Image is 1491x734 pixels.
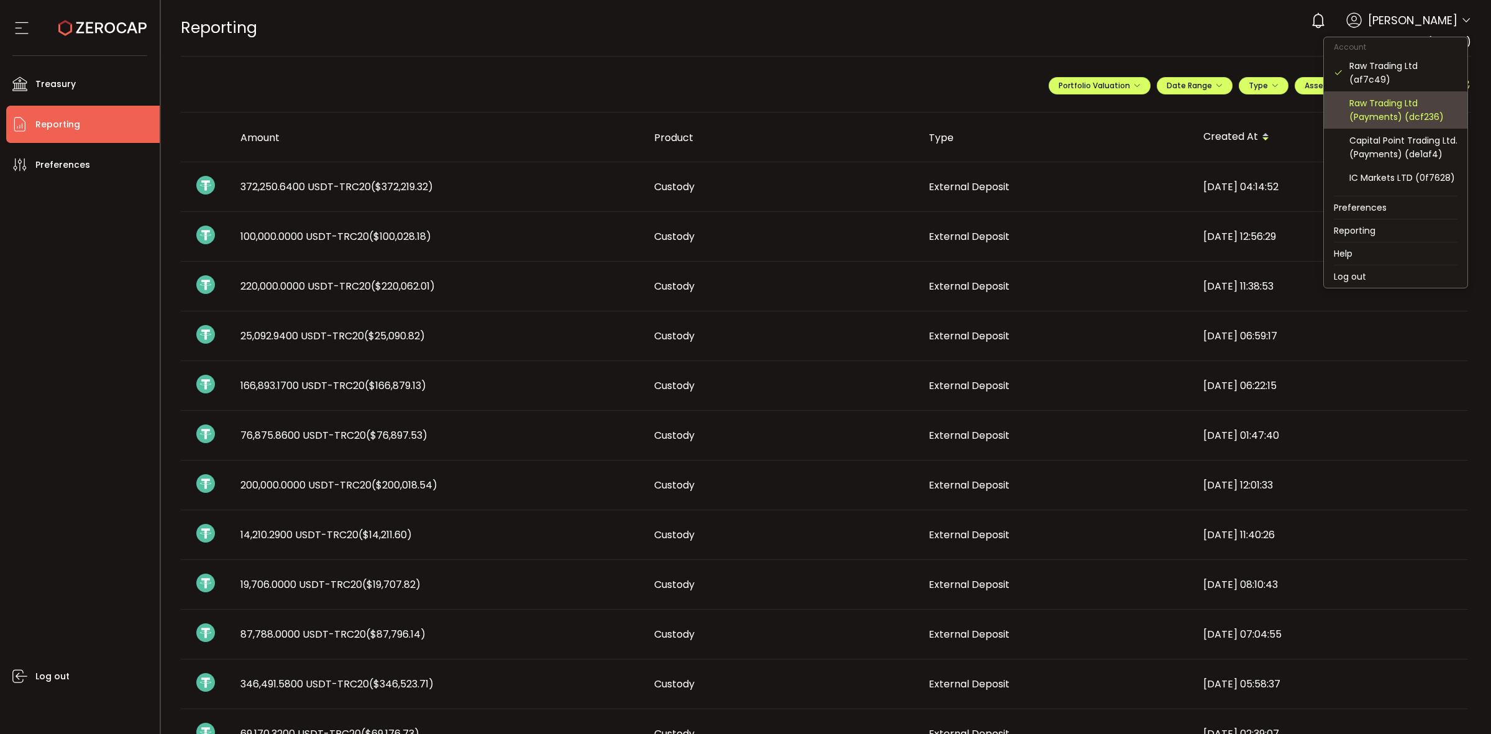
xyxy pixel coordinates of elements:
[196,524,215,543] img: usdt_portfolio.svg
[196,226,215,244] img: usdt_portfolio.svg
[1193,677,1468,691] div: [DATE] 05:58:37
[240,180,433,194] span: 372,250.6400 USDT-TRC20
[362,577,421,592] span: ($19,707.82)
[1193,229,1468,244] div: [DATE] 12:56:29
[1349,59,1457,86] div: Raw Trading Ltd (af7c49)
[1239,77,1288,94] button: Type
[1167,80,1223,91] span: Date Range
[35,667,70,686] span: Log out
[1324,265,1467,288] li: Log out
[1049,77,1151,94] button: Portfolio Valuation
[1193,279,1468,293] div: [DATE] 11:38:53
[929,180,1010,194] span: External Deposit
[240,478,437,492] span: 200,000.0000 USDT-TRC20
[1324,42,1376,52] span: Account
[1347,35,1471,49] span: Raw Trading Ltd (af7c49)
[196,623,215,642] img: usdt_portfolio.svg
[1295,77,1347,94] button: Asset
[1349,96,1457,124] div: Raw Trading Ltd (Payments) (dcf236)
[240,329,425,343] span: 25,092.9400 USDT-TRC20
[196,673,215,692] img: usdt_portfolio.svg
[196,474,215,493] img: usdt_portfolio.svg
[196,176,215,195] img: usdt_portfolio.svg
[35,116,80,134] span: Reporting
[929,329,1010,343] span: External Deposit
[1193,577,1468,592] div: [DATE] 08:10:43
[240,428,427,443] span: 76,875.8600 USDT-TRC20
[196,275,215,294] img: usdt_portfolio.svg
[929,677,1010,691] span: External Deposit
[654,378,695,393] span: Custody
[1193,478,1468,492] div: [DATE] 12:01:33
[240,229,431,244] span: 100,000.0000 USDT-TRC20
[371,180,433,194] span: ($372,219.32)
[654,428,695,443] span: Custody
[230,131,644,145] div: Amount
[929,378,1010,393] span: External Deposit
[1193,528,1468,542] div: [DATE] 11:40:26
[1059,80,1141,91] span: Portfolio Valuation
[240,627,426,641] span: 87,788.0000 USDT-TRC20
[240,378,426,393] span: 166,893.1700 USDT-TRC20
[929,279,1010,293] span: External Deposit
[654,478,695,492] span: Custody
[369,229,431,244] span: ($100,028.18)
[644,131,919,145] div: Product
[1193,329,1468,343] div: [DATE] 06:59:17
[240,279,435,293] span: 220,000.0000 USDT-TRC20
[1324,219,1467,242] li: Reporting
[1193,428,1468,443] div: [DATE] 01:47:40
[240,577,421,592] span: 19,706.0000 USDT-TRC20
[1193,180,1468,194] div: [DATE] 04:14:52
[654,229,695,244] span: Custody
[929,528,1010,542] span: External Deposit
[1324,242,1467,265] li: Help
[654,528,695,542] span: Custody
[240,528,412,542] span: 14,210.2900 USDT-TRC20
[654,329,695,343] span: Custody
[929,229,1010,244] span: External Deposit
[196,325,215,344] img: usdt_portfolio.svg
[196,574,215,592] img: usdt_portfolio.svg
[929,627,1010,641] span: External Deposit
[1429,674,1491,734] iframe: Chat Widget
[364,329,425,343] span: ($25,090.82)
[1305,80,1327,91] span: Asset
[1193,127,1468,148] div: Created At
[196,424,215,443] img: usdt_portfolio.svg
[654,677,695,691] span: Custody
[358,528,412,542] span: ($14,211.60)
[1368,12,1457,29] span: [PERSON_NAME]
[369,677,434,691] span: ($346,523.71)
[366,428,427,443] span: ($76,897.53)
[1349,195,1457,222] div: Capital Point Trading Ltd. (B2B) (ce2efa)
[1157,77,1233,94] button: Date Range
[35,75,76,93] span: Treasury
[929,478,1010,492] span: External Deposit
[181,17,257,39] span: Reporting
[1349,171,1457,185] div: IC Markets LTD (0f7628)
[919,131,1193,145] div: Type
[366,627,426,641] span: ($87,796.14)
[365,378,426,393] span: ($166,879.13)
[654,577,695,592] span: Custody
[654,279,695,293] span: Custody
[371,279,435,293] span: ($220,062.01)
[196,375,215,393] img: usdt_portfolio.svg
[654,180,695,194] span: Custody
[1324,196,1467,219] li: Preferences
[1193,627,1468,641] div: [DATE] 07:04:55
[1249,80,1279,91] span: Type
[1193,378,1468,393] div: [DATE] 06:22:15
[35,156,90,174] span: Preferences
[1349,134,1457,161] div: Capital Point Trading Ltd. (Payments) (de1af4)
[929,428,1010,443] span: External Deposit
[654,627,695,641] span: Custody
[929,577,1010,592] span: External Deposit
[240,677,434,691] span: 346,491.5800 USDT-TRC20
[372,478,437,492] span: ($200,018.54)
